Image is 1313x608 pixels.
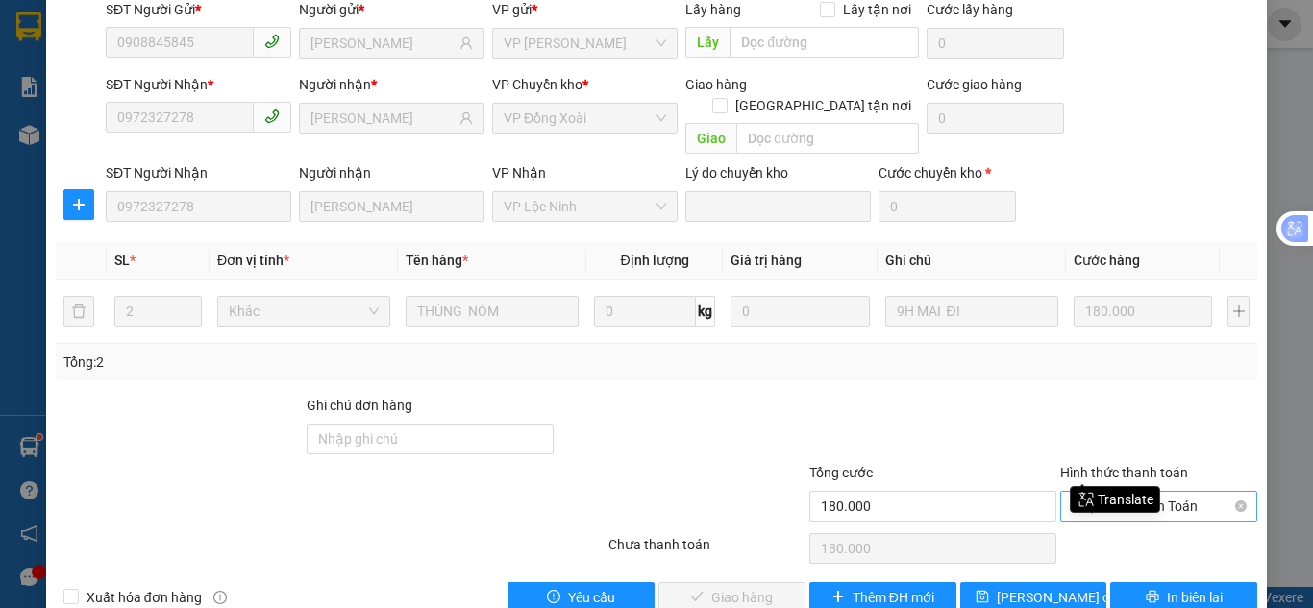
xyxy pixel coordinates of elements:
[150,16,281,62] div: VP Bình Triệu
[310,33,456,54] input: Tên người gửi
[63,352,508,373] div: Tổng: 2
[299,74,484,95] div: Người nhận
[264,109,280,124] span: phone
[79,587,210,608] span: Xuất hóa đơn hàng
[14,126,44,146] span: CR :
[63,189,94,220] button: plus
[406,253,468,268] span: Tên hàng
[927,28,1064,59] input: Cước lấy hàng
[504,104,666,133] span: VP Đồng Xoài
[504,192,666,221] span: VP Lộc Ninh
[16,62,136,85] div: A THUẬN
[63,296,94,327] button: delete
[1227,296,1250,327] button: plus
[213,591,227,604] span: info-circle
[114,253,130,268] span: SL
[1060,465,1188,480] label: Hình thức thanh toán
[106,74,291,95] div: SĐT Người Nhận
[217,253,289,268] span: Đơn vị tính
[927,2,1013,17] label: Cước lấy hàng
[976,590,989,605] span: save
[1146,590,1159,605] span: printer
[927,103,1064,134] input: Cước giao hàng
[492,162,678,183] div: VP Nhận
[731,253,802,268] span: Giá trị hàng
[547,590,560,605] span: exclamation-circle
[879,162,1016,183] div: Cước chuyển kho
[728,95,919,116] span: [GEOGRAPHIC_DATA] tận nơi
[736,123,919,154] input: Dọc đường
[685,123,736,154] span: Giao
[299,162,484,183] div: Người nhận
[997,587,1179,608] span: [PERSON_NAME] chuyển hoàn
[831,590,845,605] span: plus
[696,296,715,327] span: kg
[492,77,582,92] span: VP Chuyển kho
[878,242,1066,280] th: Ghi chú
[685,162,871,183] div: Lý do chuyển kho
[310,108,456,129] input: Tên người nhận
[106,162,291,183] div: SĐT Người Nhận
[504,29,666,58] span: VP Lê Hồng Phong
[307,424,554,454] input: Ghi chú đơn hàng
[885,296,1058,327] input: Ghi Chú
[731,296,869,327] input: 0
[459,111,473,125] span: user
[568,587,615,608] span: Yêu cầu
[459,36,473,50] span: user
[730,27,919,58] input: Dọc đường
[229,297,379,326] span: Khác
[927,77,1022,92] label: Cước giao hàng
[150,18,196,38] span: Nhận:
[264,34,280,49] span: phone
[620,253,688,268] span: Định lượng
[685,2,741,17] span: Lấy hàng
[406,296,579,327] input: VD: Bàn, Ghế
[607,534,807,568] div: Chưa thanh toán
[64,197,93,212] span: plus
[1074,253,1140,268] span: Cước hàng
[685,27,730,58] span: Lấy
[1235,500,1247,512] span: close-circle
[150,62,281,85] div: HÙNG
[14,124,139,147] div: 30.000
[307,398,412,413] label: Ghi chú đơn hàng
[1167,587,1223,608] span: In biên lai
[16,16,136,62] div: VP Lộc Ninh
[1074,296,1212,327] input: 0
[853,587,934,608] span: Thêm ĐH mới
[16,18,46,38] span: Gửi:
[685,77,747,92] span: Giao hàng
[809,465,873,480] span: Tổng cước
